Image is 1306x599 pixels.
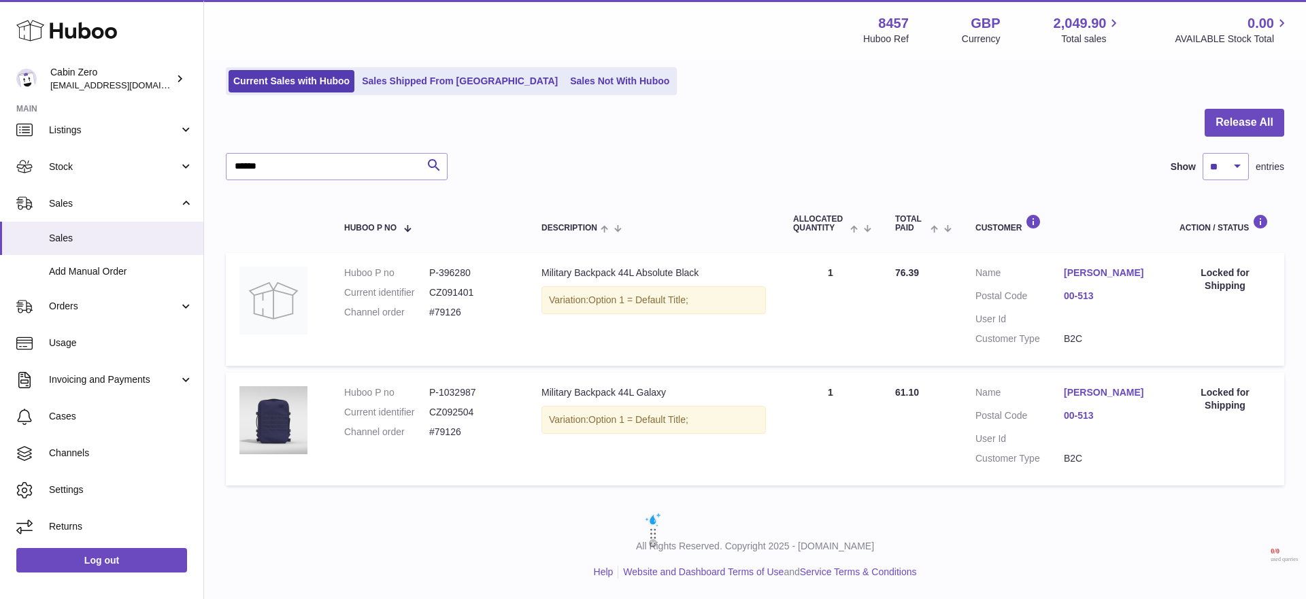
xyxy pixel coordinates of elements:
div: Locked for Shipping [1179,386,1271,412]
span: Orders [49,300,179,313]
span: 76.39 [895,267,919,278]
span: Add Manual Order [49,265,193,278]
a: Sales Shipped From [GEOGRAPHIC_DATA] [357,70,563,92]
a: 00-513 [1064,290,1152,303]
span: 0.00 [1248,14,1274,33]
dt: Customer Type [975,452,1064,465]
span: [EMAIL_ADDRESS][DOMAIN_NAME] [50,80,200,90]
label: Show [1171,160,1196,173]
span: Sales [49,232,193,245]
span: Stock [49,160,179,173]
dt: Channel order [344,306,429,319]
div: Currency [962,33,1001,46]
div: Cabin Zero [50,66,173,92]
span: Settings [49,483,193,496]
dd: B2C [1064,332,1152,345]
a: Help [594,566,614,577]
span: Option 1 = Default Title; [588,414,688,425]
img: MILITARY-44L-GALAXY-BLUE-FRONT.jpg [239,386,307,454]
dd: #79126 [429,426,514,439]
span: Huboo P no [344,224,397,233]
div: Customer [975,214,1152,233]
span: Description [541,224,597,233]
dt: Current identifier [344,406,429,419]
a: [PERSON_NAME] [1064,267,1152,279]
a: 2,049.90 Total sales [1054,14,1122,46]
td: 1 [780,373,882,485]
dd: CZ092504 [429,406,514,419]
dt: Customer Type [975,332,1064,345]
span: 0 / 0 [1271,547,1298,556]
a: Current Sales with Huboo [229,70,354,92]
a: 00-513 [1064,409,1152,422]
li: and [618,566,916,579]
span: Listings [49,124,179,137]
dt: Huboo P no [344,386,429,399]
dt: Postal Code [975,409,1064,426]
dd: P-396280 [429,267,514,279]
td: 1 [780,253,882,366]
div: Military Backpack 44L Absolute Black [541,267,766,279]
span: Cases [49,410,193,423]
div: Military Backpack 44L Galaxy [541,386,766,399]
dd: B2C [1064,452,1152,465]
dd: P-1032987 [429,386,514,399]
span: Sales [49,197,179,210]
div: Variation: [541,286,766,314]
dt: Current identifier [344,286,429,299]
dt: User Id [975,432,1064,445]
span: AVAILABLE Stock Total [1175,33,1290,46]
span: entries [1256,160,1284,173]
dt: Name [975,386,1064,403]
a: Sales Not With Huboo [565,70,674,92]
div: Locked for Shipping [1179,267,1271,292]
dt: Huboo P no [344,267,429,279]
div: Variation: [541,406,766,434]
dd: CZ091401 [429,286,514,299]
span: 2,049.90 [1054,14,1107,33]
span: Channels [49,447,193,460]
p: All Rights Reserved. Copyright 2025 - [DOMAIN_NAME] [215,540,1295,553]
img: huboo@cabinzero.com [16,69,37,89]
a: Service Terms & Conditions [800,566,917,577]
dt: Channel order [344,426,429,439]
div: Huboo Ref [863,33,909,46]
a: [PERSON_NAME] [1064,386,1152,399]
span: used queries [1271,556,1298,563]
img: no-photo.jpg [239,267,307,335]
span: Invoicing and Payments [49,373,179,386]
a: 0.00 AVAILABLE Stock Total [1175,14,1290,46]
span: ALLOCATED Quantity [793,215,847,233]
dt: User Id [975,313,1064,326]
dd: #79126 [429,306,514,319]
div: Action / Status [1179,214,1271,233]
span: Usage [49,337,193,349]
strong: 8457 [878,14,909,33]
span: Total paid [895,215,927,233]
a: Log out [16,548,187,572]
span: 61.10 [895,387,919,398]
dt: Postal Code [975,290,1064,306]
a: Website and Dashboard Terms of Use [623,566,784,577]
strong: GBP [971,14,1000,33]
span: Option 1 = Default Title; [588,294,688,305]
span: Returns [49,520,193,533]
span: Total sales [1061,33,1122,46]
dt: Name [975,267,1064,283]
button: Release All [1205,109,1284,137]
